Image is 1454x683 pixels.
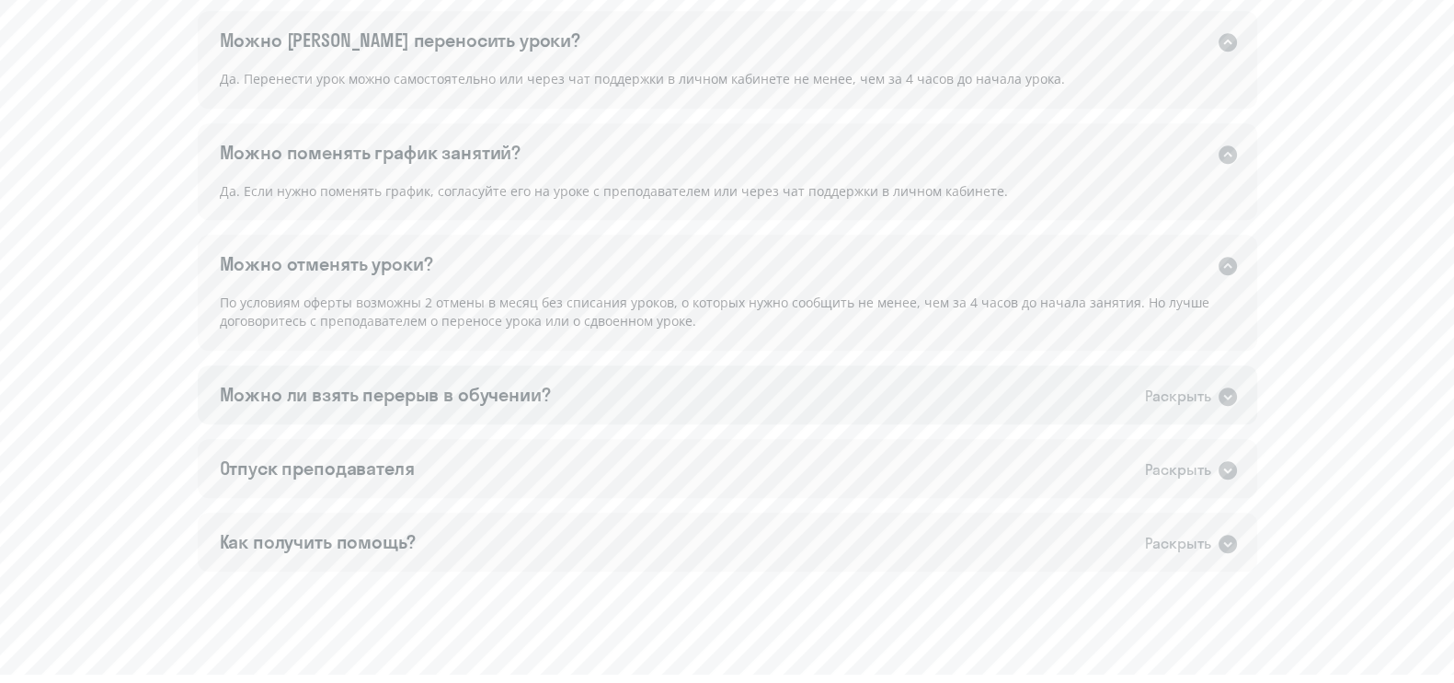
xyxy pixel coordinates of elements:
[1145,458,1211,481] div: Раскрыть
[220,251,433,277] div: Можно отменять уроки?
[220,140,521,166] div: Можно поменять график занятий?
[220,529,416,555] div: Как получить помощь?
[198,68,1257,109] div: Да. Перенести урок можно самостоятельно или через чат поддержки в личном кабинете не менее, чем з...
[220,28,580,53] div: Можно [PERSON_NAME] переносить уроки?
[1145,385,1211,408] div: Раскрыть
[1145,532,1211,555] div: Раскрыть
[198,180,1257,221] div: Да. Если нужно поменять график, согласуйте его на уроке с преподавателем или через чат поддержки ...
[198,292,1257,350] div: По условиям оферты возможны 2 отмены в месяц без списания уроков, о которых нужно сообщить не мен...
[220,456,415,481] div: Отпуск преподавателя
[220,382,551,408] div: Можно ли взять перерыв в обучении?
